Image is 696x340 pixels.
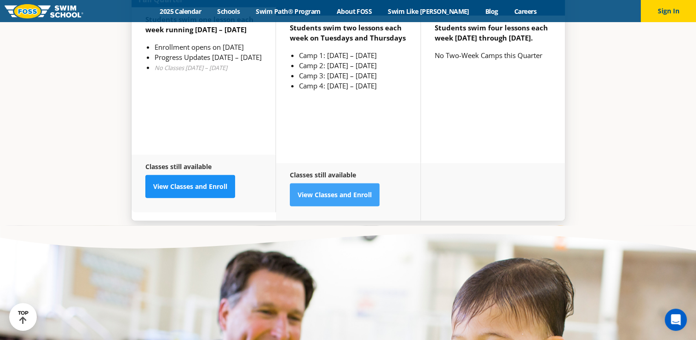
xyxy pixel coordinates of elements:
li: Camp 2: [DATE] – [DATE] [299,60,407,70]
div: TOP [18,310,29,324]
a: Swim Path® Program [248,7,328,16]
strong: Classes still available [290,170,356,179]
li: Enrollment opens on [DATE] [155,42,262,52]
a: Swim Like [PERSON_NAME] [380,7,477,16]
img: FOSS Swim School Logo [5,4,83,18]
li: Camp 3: [DATE] – [DATE] [299,70,407,81]
a: View Classes and Enroll [290,183,380,206]
strong: Students swim one lesson each week running [DATE] – [DATE] [145,15,253,34]
li: Camp 4: [DATE] – [DATE] [299,81,407,91]
a: View Classes and Enroll [145,175,235,198]
em: No Classes [DATE] – [DATE] [155,64,227,72]
a: About FOSS [328,7,380,16]
a: 2025 Calendar [152,7,209,16]
p: No Two-Week Camps this Quarter [435,50,551,60]
li: Progress Updates [DATE] – [DATE] [155,52,262,62]
div: Open Intercom Messenger [665,309,687,331]
strong: Students swim two lessons each week on Tuesdays and Thursdays [290,23,406,42]
a: Careers [506,7,544,16]
a: Schools [209,7,248,16]
strong: Students swim four lessons each week [DATE] through [DATE]. [435,23,548,42]
a: Blog [477,7,506,16]
li: Camp 1: [DATE] – [DATE] [299,50,407,60]
strong: Classes still available [145,162,212,171]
